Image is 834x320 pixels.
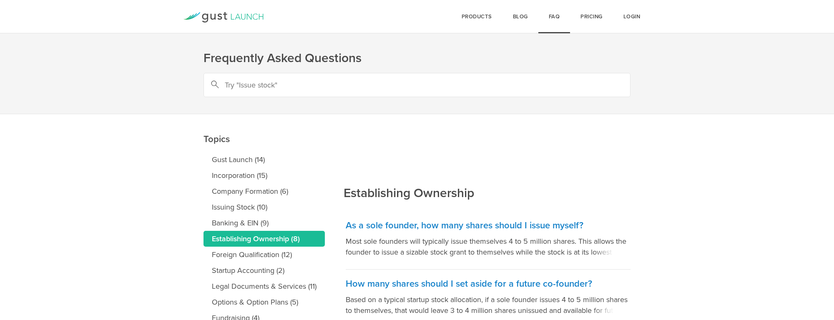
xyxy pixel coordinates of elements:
[346,211,631,270] a: As a sole founder, how many shares should I issue myself? Most sole founders will typically issue...
[203,152,325,167] a: Gust Launch (14)
[346,220,631,232] h3: As a sole founder, how many shares should I issue myself?
[203,247,325,262] a: Foreign Qualification (12)
[346,236,631,257] p: Most sole founders will typically issue themselves 4 to 5 million shares. This allows the founder...
[344,129,474,202] h2: Establishing Ownership
[203,183,325,199] a: Company Formation (6)
[203,199,325,215] a: Issuing Stock (10)
[203,215,325,231] a: Banking & EIN (9)
[203,75,325,147] h2: Topics
[203,278,325,294] a: Legal Documents & Services (11)
[203,167,325,183] a: Incorporation (15)
[346,278,631,290] h3: How many shares should I set aside for a future co-founder?
[203,262,325,278] a: Startup Accounting (2)
[203,73,631,97] input: Try "Issue stock"
[203,294,325,310] a: Options & Option Plans (5)
[203,231,325,247] a: Establishing Ownership (8)
[346,294,631,316] p: Based on a typical startup stock allocation, if a sole founder issues 4 to 5 million shares to th...
[203,50,631,67] h1: Frequently Asked Questions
